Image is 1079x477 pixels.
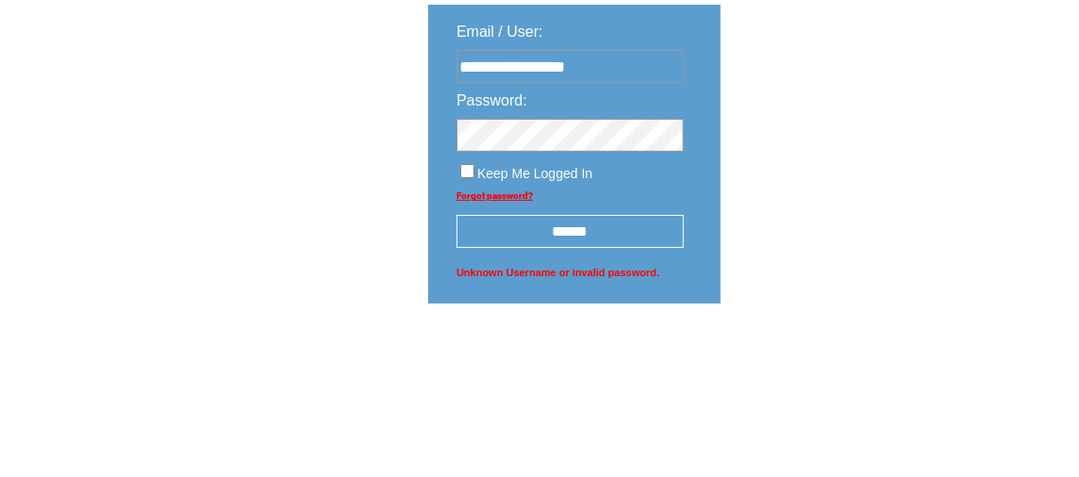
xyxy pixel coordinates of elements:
[456,92,527,108] span: Password:
[456,190,533,201] a: Forgot password?
[456,24,543,40] span: Email / User:
[456,262,684,283] span: Unknown Username or invalid password.
[775,351,870,374] img: transparent.png
[477,166,592,181] span: Keep Me Logged In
